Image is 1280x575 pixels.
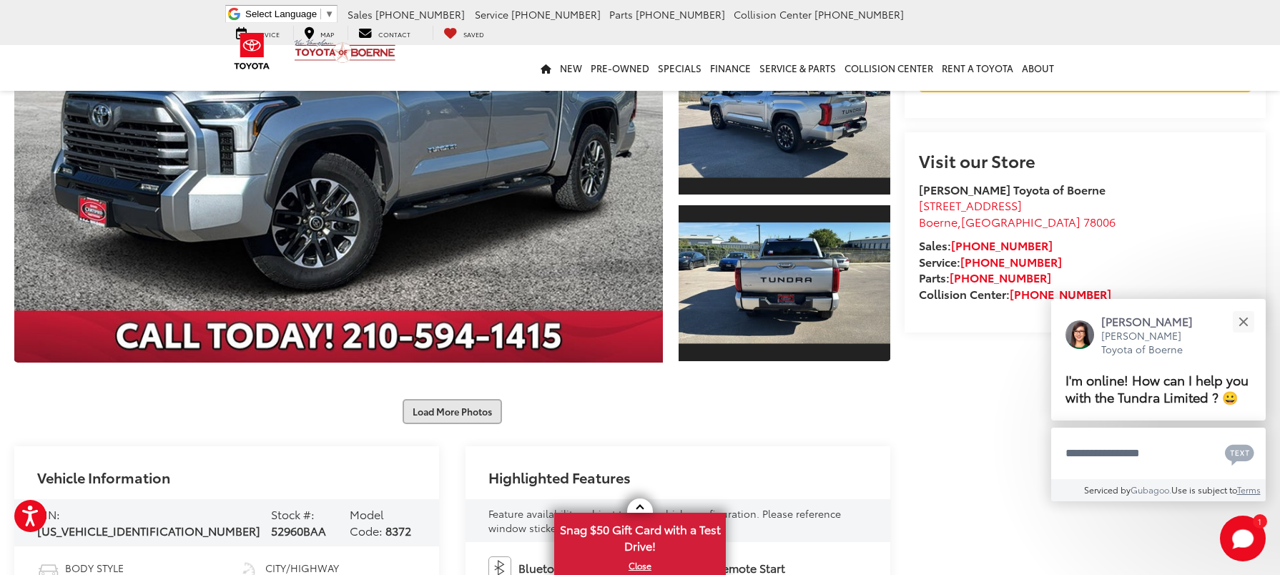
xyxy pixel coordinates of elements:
img: Toyota [225,28,279,74]
textarea: Type your message [1051,428,1266,479]
a: Contact [348,26,421,40]
img: Vic Vaughan Toyota of Boerne [294,39,396,64]
span: Model Code: [350,506,384,539]
a: Select Language​ [245,9,334,19]
a: [PHONE_NUMBER] [951,237,1053,253]
strong: Sales: [919,237,1053,253]
span: Feature availability subject to final vehicle configuration. Please reference window sticker for ... [488,506,841,535]
strong: Collision Center: [919,285,1111,302]
a: My Saved Vehicles [433,26,495,40]
a: Rent a Toyota [937,45,1018,91]
span: Service [475,7,508,21]
h2: Visit our Store [919,151,1251,169]
span: [PHONE_NUMBER] [814,7,904,21]
span: [PHONE_NUMBER] [375,7,465,21]
span: Snag $50 Gift Card with a Test Drive! [556,514,724,558]
span: 52960BAA [271,522,326,539]
a: [PHONE_NUMBER] [950,269,1051,285]
span: [PHONE_NUMBER] [636,7,725,21]
a: Expand Photo 2 [679,38,890,197]
a: [STREET_ADDRESS] Boerne,[GEOGRAPHIC_DATA] 78006 [919,197,1116,230]
span: City/Highway [265,561,339,575]
a: [PHONE_NUMBER] [1010,285,1111,302]
span: , [919,213,1116,230]
a: Home [536,45,556,91]
svg: Start Chat [1220,516,1266,561]
a: Collision Center [840,45,937,91]
svg: Text [1225,443,1254,466]
strong: [PERSON_NAME] Toyota of Boerne [919,181,1106,197]
span: [GEOGRAPHIC_DATA] [961,213,1080,230]
span: Body Style [65,561,133,575]
a: About [1018,45,1058,91]
button: Toggle Chat Window [1220,516,1266,561]
strong: Service: [919,253,1062,270]
a: Finance [706,45,755,91]
p: [PERSON_NAME] [1101,313,1207,329]
span: Use is subject to [1171,483,1237,496]
span: Sales [348,7,373,21]
span: ▼ [325,9,334,19]
span: ​ [320,9,321,19]
img: 2024 Toyota Tundra Limited [676,222,892,344]
h2: Highlighted Features [488,469,631,485]
a: Expand Photo 3 [679,204,890,363]
a: Pre-Owned [586,45,654,91]
h2: Vehicle Information [37,469,170,485]
strong: Parts: [919,269,1051,285]
div: Close[PERSON_NAME][PERSON_NAME] Toyota of BoerneI'm online! How can I help you with the Tundra Li... [1051,299,1266,501]
span: 78006 [1083,213,1116,230]
span: [STREET_ADDRESS] [919,197,1022,213]
span: Saved [463,29,484,39]
a: Specials [654,45,706,91]
a: Service & Parts: Opens in a new tab [755,45,840,91]
a: Service [225,26,290,40]
span: Parts [609,7,633,21]
a: Terms [1237,483,1261,496]
button: Chat with SMS [1221,437,1259,469]
a: Map [293,26,345,40]
span: [US_VEHICLE_IDENTIFICATION_NUMBER] [37,522,260,539]
span: I'm online! How can I help you with the Tundra Limited ? 😀 [1065,370,1249,406]
p: [PERSON_NAME] Toyota of Boerne [1101,329,1207,357]
span: Select Language [245,9,317,19]
span: Stock #: [271,506,315,522]
span: 8372 [385,522,411,539]
span: 1 [1258,518,1261,524]
a: New [556,45,586,91]
span: Boerne [919,213,957,230]
span: [PHONE_NUMBER] [511,7,601,21]
a: [PHONE_NUMBER] [960,253,1062,270]
button: Load More Photos [403,399,502,424]
span: Serviced by [1084,483,1131,496]
span: Collision Center [734,7,812,21]
img: 2024 Toyota Tundra Limited [676,56,892,178]
button: Close [1228,306,1259,337]
a: Gubagoo. [1131,483,1171,496]
span: VIN: [37,506,60,522]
